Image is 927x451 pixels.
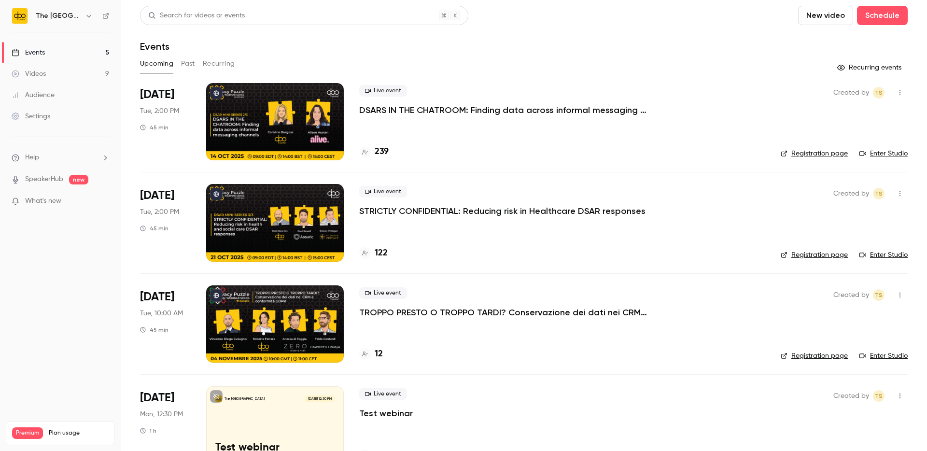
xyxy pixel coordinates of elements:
a: 239 [359,145,389,158]
div: 45 min [140,326,169,334]
a: STRICTLY CONFIDENTIAL: Reducing risk in Healthcare DSAR responses [359,205,646,217]
div: Nov 4 Tue, 10:00 AM (Europe/London) [140,285,191,363]
div: 1 h [140,427,156,435]
span: Live event [359,186,407,197]
h4: 239 [375,145,389,158]
span: Help [25,153,39,163]
img: The DPO Centre [12,8,28,24]
h1: Events [140,41,169,52]
div: Settings [12,112,50,121]
button: Recurring [203,56,235,71]
span: Tue, 2:00 PM [140,106,179,116]
span: Plan usage [49,429,109,437]
a: SpeakerHub [25,174,63,184]
span: Taylor Swann [873,188,885,199]
span: [DATE] 12:30 PM [305,395,334,402]
div: Oct 14 Tue, 2:00 PM (Europe/London) [140,83,191,160]
h4: 122 [375,247,388,260]
a: Enter Studio [859,250,908,260]
span: Tue, 2:00 PM [140,207,179,217]
div: Oct 21 Tue, 2:00 PM (Europe/London) [140,184,191,261]
span: [DATE] [140,87,174,102]
h6: The [GEOGRAPHIC_DATA] [36,11,81,21]
span: Mon, 12:30 PM [140,409,183,419]
span: TS [875,390,883,402]
span: Tue, 10:00 AM [140,309,183,318]
span: [DATE] [140,390,174,406]
button: Upcoming [140,56,173,71]
span: Taylor Swann [873,289,885,301]
button: Schedule [857,6,908,25]
h4: 12 [375,348,383,361]
a: Test webinar [359,408,413,419]
span: [DATE] [140,289,174,305]
div: 45 min [140,124,169,131]
p: The [GEOGRAPHIC_DATA] [225,396,265,401]
span: Created by [833,87,869,99]
div: Videos [12,69,46,79]
span: Created by [833,289,869,301]
a: DSARS IN THE CHATROOM: Finding data across informal messaging channels [359,104,649,116]
span: Premium [12,427,43,439]
span: new [69,175,88,184]
span: Live event [359,85,407,97]
span: TS [875,87,883,99]
span: Taylor Swann [873,87,885,99]
span: Taylor Swann [873,390,885,402]
span: Live event [359,388,407,400]
div: Audience [12,90,55,100]
a: Registration page [781,351,848,361]
a: 122 [359,247,388,260]
span: Created by [833,390,869,402]
button: New video [798,6,853,25]
a: TROPPO PRESTO O TROPPO TARDI? Conservazione dei dati nei CRM e conformità GDPR [359,307,649,318]
a: Enter Studio [859,149,908,158]
span: TS [875,188,883,199]
a: Registration page [781,250,848,260]
div: Search for videos or events [148,11,245,21]
button: Recurring events [833,60,908,75]
a: Enter Studio [859,351,908,361]
span: Created by [833,188,869,199]
span: TS [875,289,883,301]
li: help-dropdown-opener [12,153,109,163]
span: Live event [359,287,407,299]
button: Past [181,56,195,71]
a: 12 [359,348,383,361]
div: 45 min [140,225,169,232]
a: Registration page [781,149,848,158]
span: [DATE] [140,188,174,203]
div: Events [12,48,45,57]
span: What's new [25,196,61,206]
